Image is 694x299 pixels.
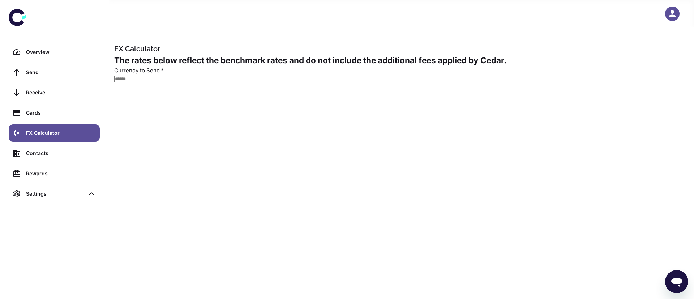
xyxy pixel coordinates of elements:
div: Contacts [26,149,95,157]
div: Receive [26,89,95,97]
div: Overview [26,48,95,56]
a: FX Calculator [9,124,100,142]
h2: The rates below reflect the benchmark rates and do not include the additional fees applied by Cedar. [114,54,688,67]
iframe: Button to launch messaging window [665,270,688,293]
label: Currency to Send [114,67,164,74]
div: Settings [26,190,85,198]
div: Send [26,68,95,76]
div: FX Calculator [26,129,95,137]
h1: FX Calculator [114,43,688,54]
div: Settings [9,185,100,202]
a: Send [9,64,100,81]
a: Contacts [9,145,100,162]
a: Rewards [9,165,100,182]
div: Cards [26,109,95,117]
a: Cards [9,104,100,121]
a: Receive [9,84,100,101]
a: Overview [9,43,100,61]
div: Rewards [26,170,95,178]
